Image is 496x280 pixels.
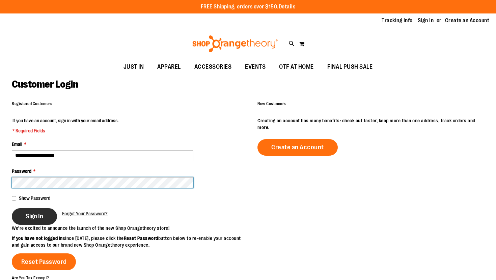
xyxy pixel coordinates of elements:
strong: Reset Password [124,236,158,241]
p: Creating an account has many benefits: check out faster, keep more than one address, track orders... [257,117,484,131]
p: We’re excited to announce the launch of the new Shop Orangetheory store! [12,225,248,231]
a: Sign In [418,17,434,24]
span: Email [12,142,22,147]
span: * Required Fields [12,127,119,134]
span: Forgot Your Password? [62,211,108,216]
a: OTF AT HOME [272,59,321,75]
strong: Are You Tax Exempt? [12,275,49,280]
p: FREE Shipping, orders over $150. [201,3,296,11]
a: Details [279,4,296,10]
a: Forgot Your Password? [62,210,108,217]
a: ACCESSORIES [188,59,239,75]
strong: Registered Customers [12,101,52,106]
span: Customer Login [12,79,78,90]
a: Create an Account [257,139,338,156]
a: Reset Password [12,253,76,270]
a: EVENTS [238,59,272,75]
span: FINAL PUSH SALE [327,59,373,74]
a: APPAREL [150,59,188,75]
span: Reset Password [21,258,67,266]
span: EVENTS [245,59,266,74]
span: Sign In [26,213,43,220]
span: OTF AT HOME [279,59,314,74]
strong: If you have not logged in [12,236,63,241]
a: FINAL PUSH SALE [321,59,380,75]
img: Shop Orangetheory [191,35,279,52]
span: APPAREL [157,59,181,74]
legend: If you have an account, sign in with your email address. [12,117,119,134]
a: Create an Account [445,17,490,24]
p: since [DATE], please click the button below to re-enable your account and gain access to our bran... [12,235,248,248]
span: Create an Account [271,144,324,151]
span: ACCESSORIES [194,59,232,74]
span: Show Password [19,195,50,201]
a: JUST IN [117,59,151,75]
span: Password [12,168,31,174]
a: Tracking Info [382,17,413,24]
span: JUST IN [123,59,144,74]
strong: New Customers [257,101,286,106]
button: Sign In [12,208,57,225]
